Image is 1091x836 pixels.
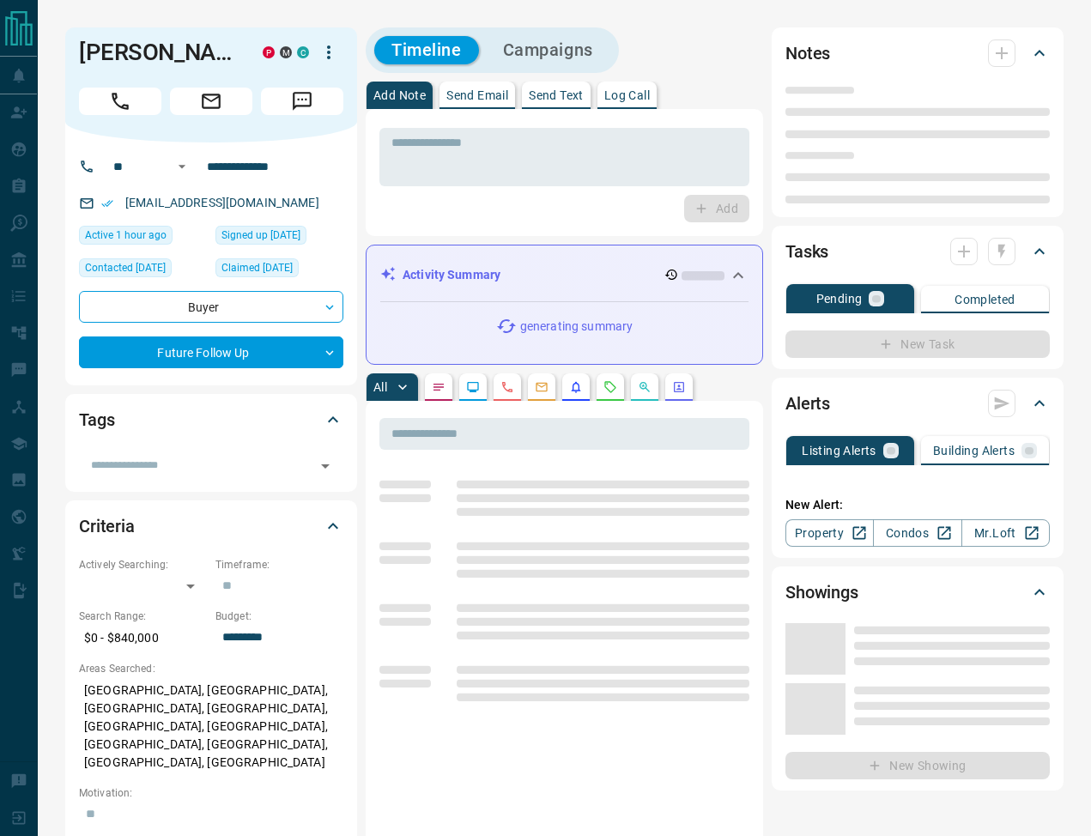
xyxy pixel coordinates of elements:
[373,381,387,393] p: All
[313,454,337,478] button: Open
[446,89,508,101] p: Send Email
[215,609,343,624] p: Budget:
[802,445,876,457] p: Listing Alerts
[172,156,192,177] button: Open
[79,609,207,624] p: Search Range:
[785,496,1050,514] p: New Alert:
[374,36,479,64] button: Timeline
[955,294,1015,306] p: Completed
[79,258,207,282] div: Thu Sep 04 2025
[170,88,252,115] span: Email
[79,399,343,440] div: Tags
[373,89,426,101] p: Add Note
[961,519,1050,547] a: Mr.Loft
[79,785,343,801] p: Motivation:
[432,380,445,394] svg: Notes
[785,231,1050,272] div: Tasks
[79,512,135,540] h2: Criteria
[403,266,500,284] p: Activity Summary
[215,557,343,572] p: Timeframe:
[79,506,343,547] div: Criteria
[520,318,633,336] p: generating summary
[221,259,293,276] span: Claimed [DATE]
[263,46,275,58] div: property.ca
[785,39,830,67] h2: Notes
[604,89,650,101] p: Log Call
[79,226,207,250] div: Mon Sep 15 2025
[215,258,343,282] div: Sat Mar 22 2025
[79,624,207,652] p: $0 - $840,000
[873,519,961,547] a: Condos
[569,380,583,394] svg: Listing Alerts
[785,579,858,606] h2: Showings
[215,226,343,250] div: Thu Apr 06 2017
[785,383,1050,424] div: Alerts
[486,36,610,64] button: Campaigns
[638,380,652,394] svg: Opportunities
[785,572,1050,613] div: Showings
[297,46,309,58] div: condos.ca
[85,259,166,276] span: Contacted [DATE]
[466,380,480,394] svg: Lead Browsing Activity
[79,336,343,368] div: Future Follow Up
[816,293,863,305] p: Pending
[380,259,749,291] div: Activity Summary
[535,380,549,394] svg: Emails
[785,33,1050,74] div: Notes
[221,227,300,244] span: Signed up [DATE]
[85,227,167,244] span: Active 1 hour ago
[79,557,207,572] p: Actively Searching:
[785,390,830,417] h2: Alerts
[280,46,292,58] div: mrloft.ca
[785,519,874,547] a: Property
[79,676,343,777] p: [GEOGRAPHIC_DATA], [GEOGRAPHIC_DATA], [GEOGRAPHIC_DATA], [GEOGRAPHIC_DATA], [GEOGRAPHIC_DATA], [G...
[603,380,617,394] svg: Requests
[785,238,828,265] h2: Tasks
[79,291,343,323] div: Buyer
[79,406,114,433] h2: Tags
[79,661,343,676] p: Areas Searched:
[529,89,584,101] p: Send Text
[125,196,319,209] a: [EMAIL_ADDRESS][DOMAIN_NAME]
[79,39,237,66] h1: [PERSON_NAME]
[672,380,686,394] svg: Agent Actions
[79,88,161,115] span: Call
[500,380,514,394] svg: Calls
[101,197,113,209] svg: Email Verified
[933,445,1015,457] p: Building Alerts
[261,88,343,115] span: Message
